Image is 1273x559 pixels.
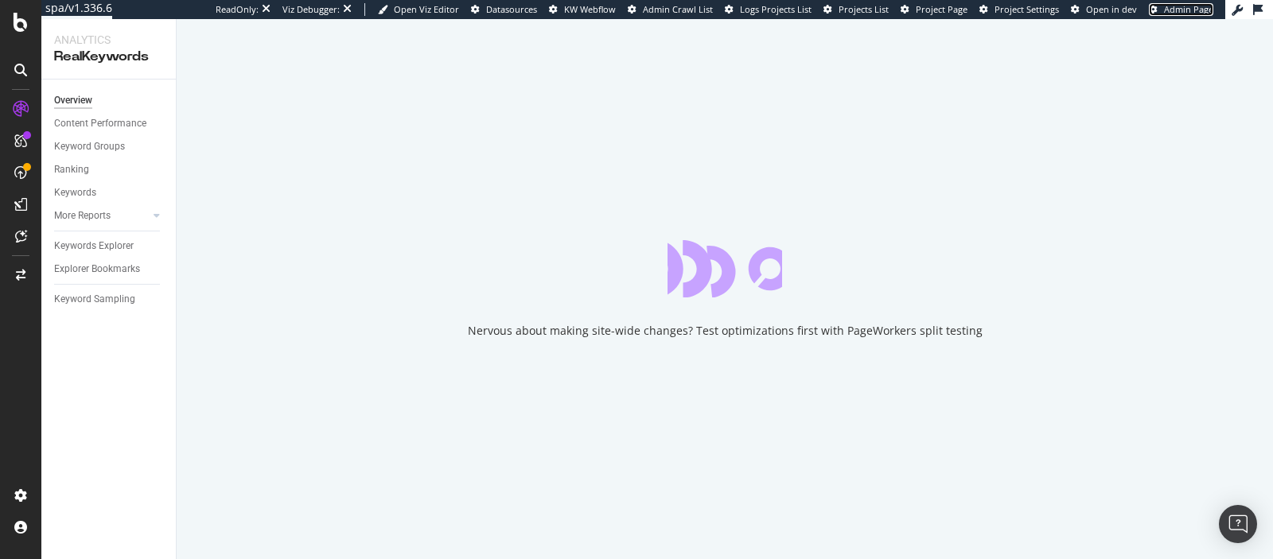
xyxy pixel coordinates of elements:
div: Ranking [54,161,89,178]
div: RealKeywords [54,48,163,66]
div: Viz Debugger: [282,3,340,16]
span: KW Webflow [564,3,616,15]
span: Logs Projects List [740,3,812,15]
a: Open Viz Editor [378,3,459,16]
a: Keywords Explorer [54,238,165,254]
a: Overview [54,92,165,109]
div: ReadOnly: [216,3,259,16]
span: Project Page [916,3,967,15]
div: Content Performance [54,115,146,132]
a: Content Performance [54,115,165,132]
a: KW Webflow [549,3,616,16]
a: Project Page [901,3,967,16]
span: Open Viz Editor [394,3,459,15]
div: Keyword Sampling [54,291,135,308]
span: Datasources [486,3,537,15]
a: Datasources [471,3,537,16]
a: Keyword Groups [54,138,165,155]
a: Keyword Sampling [54,291,165,308]
span: Admin Page [1164,3,1213,15]
div: animation [668,240,782,297]
a: Project Settings [979,3,1059,16]
div: Keywords [54,184,96,201]
a: Ranking [54,161,165,178]
a: More Reports [54,208,149,224]
a: Logs Projects List [725,3,812,16]
div: Keyword Groups [54,138,125,155]
div: Analytics [54,32,163,48]
div: Explorer Bookmarks [54,261,140,278]
a: Explorer Bookmarks [54,261,165,278]
span: Admin Crawl List [643,3,713,15]
div: Keywords Explorer [54,238,134,254]
div: Open Intercom Messenger [1219,505,1257,543]
a: Open in dev [1071,3,1137,16]
a: Admin Crawl List [628,3,713,16]
a: Keywords [54,184,165,201]
div: More Reports [54,208,111,224]
a: Projects List [823,3,889,16]
span: Open in dev [1086,3,1137,15]
span: Project Settings [995,3,1059,15]
div: Overview [54,92,92,109]
div: Nervous about making site-wide changes? Test optimizations first with PageWorkers split testing [468,323,983,339]
a: Admin Page [1149,3,1213,16]
span: Projects List [839,3,889,15]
